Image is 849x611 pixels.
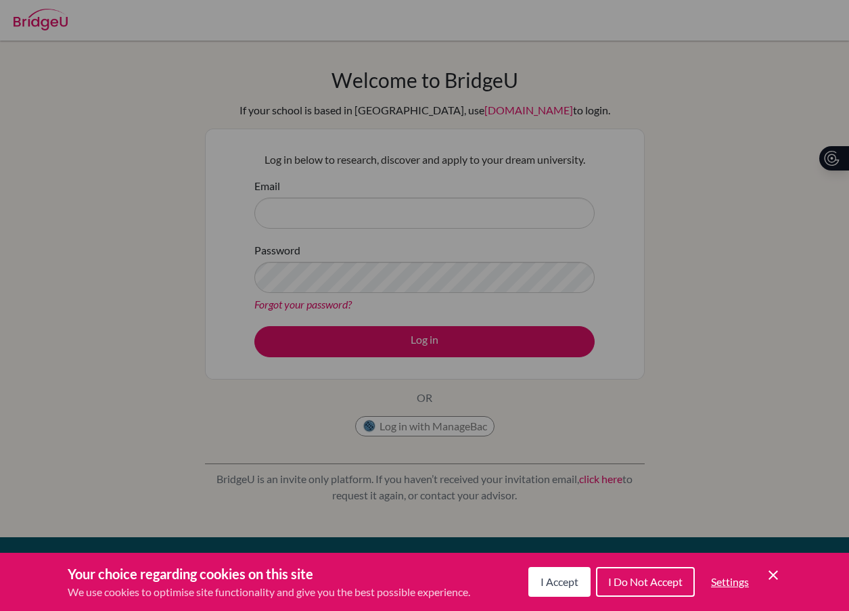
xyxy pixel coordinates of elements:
button: I Accept [528,567,591,597]
span: I Accept [541,575,578,588]
button: Save and close [765,567,781,583]
button: Settings [700,568,760,595]
span: Settings [711,575,749,588]
button: I Do Not Accept [596,567,695,597]
span: I Do Not Accept [608,575,683,588]
h3: Your choice regarding cookies on this site [68,564,470,584]
p: We use cookies to optimise site functionality and give you the best possible experience. [68,584,470,600]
